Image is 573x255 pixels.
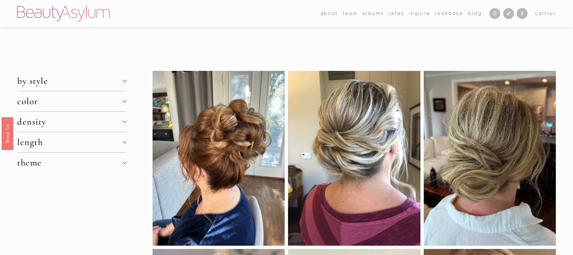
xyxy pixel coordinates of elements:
[550,11,554,16] span: 0
[362,9,384,18] a: albums
[17,112,127,132] button: density
[468,9,482,18] a: Blog
[2,117,13,150] a: Book Us
[17,137,122,148] span: length
[17,157,122,168] span: theme
[535,10,556,17] a: 0 items in cart
[17,132,127,152] button: length
[409,9,431,18] a: Inquire
[503,8,514,19] a: TikTok
[517,8,528,19] a: Facebook
[17,6,110,21] img: Beauty Asylum | Bridal Hair &amp; Makeup Charlotte &amp; Atlanta
[17,116,122,127] span: density
[321,9,338,18] a: folder dropdown
[435,9,463,18] a: Lookbook
[17,75,122,87] span: by style
[17,91,127,111] button: color
[547,11,556,16] span: ( )
[17,153,127,173] button: theme
[17,71,127,91] button: by style
[343,9,358,18] a: folder dropdown
[389,9,404,18] a: Rates
[343,10,358,17] span: team
[321,10,338,17] span: about
[489,8,500,19] a: Instagram
[17,96,122,107] span: color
